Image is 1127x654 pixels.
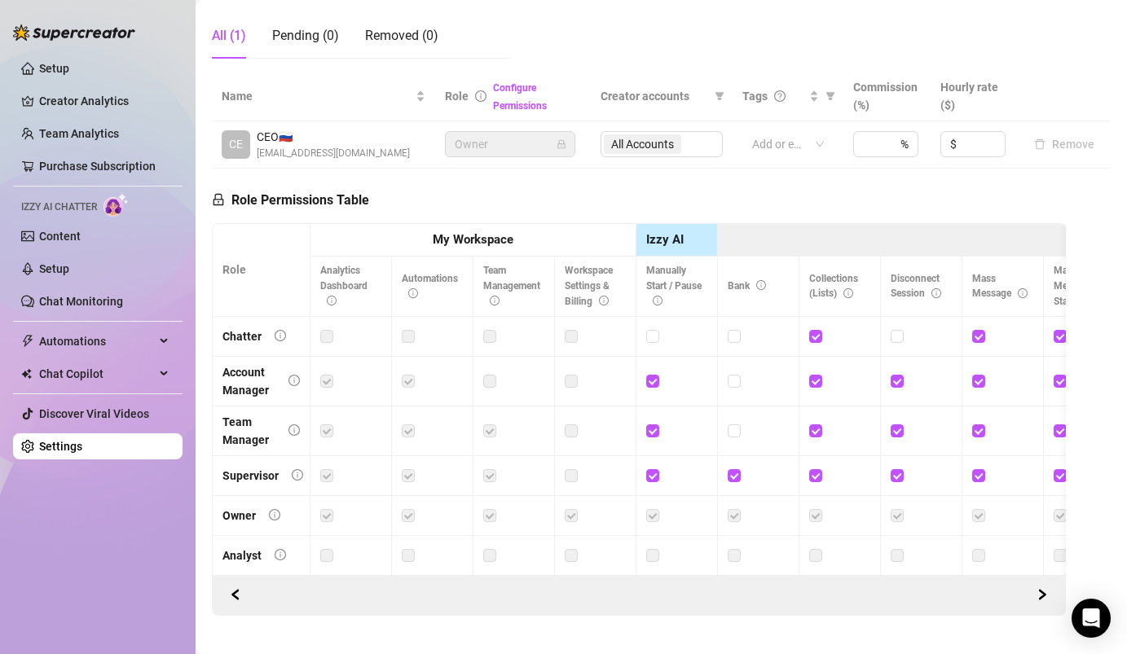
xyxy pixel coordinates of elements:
div: Supervisor [222,467,279,485]
span: Bank [728,280,766,292]
span: Chat Copilot [39,361,155,387]
span: info-circle [843,288,853,298]
span: Mass Message [972,273,1028,300]
strong: My Workspace [433,232,513,247]
span: Analytics Dashboard [320,265,368,307]
span: info-circle [653,296,663,305]
span: [EMAIL_ADDRESS][DOMAIN_NAME] [257,146,410,161]
a: Setup [39,262,69,275]
span: info-circle [408,288,418,298]
a: Configure Permissions [493,82,547,112]
button: Scroll Forward [222,582,249,608]
span: lock [212,193,225,206]
div: Owner [222,507,256,525]
span: left [230,589,241,600]
span: info-circle [269,509,280,520]
span: Role [445,90,469,103]
th: Commission (%) [843,72,931,121]
span: Automations [39,328,155,354]
span: info-circle [931,288,941,298]
span: lock [557,139,566,149]
div: Removed (0) [365,26,438,46]
img: Chat Copilot [21,368,32,380]
span: info-circle [292,469,303,481]
span: Team Management [483,265,540,307]
span: right [1037,589,1048,600]
a: Content [39,230,81,243]
div: Chatter [222,327,262,345]
th: Hourly rate ($) [931,72,1018,121]
span: info-circle [288,375,300,386]
span: Creator accounts [601,87,708,105]
button: Scroll Backward [1029,582,1055,608]
span: Manually Start / Pause [646,265,702,307]
div: Open Intercom Messenger [1072,599,1111,638]
strong: Izzy AI [646,232,684,247]
span: info-circle [288,424,300,436]
a: Purchase Subscription [39,160,156,173]
span: Disconnect Session [891,273,941,300]
span: filter [711,84,728,108]
span: filter [822,84,839,108]
span: info-circle [1018,288,1028,298]
div: Analyst [222,546,262,564]
span: Name [222,87,412,105]
th: Role [213,224,310,317]
a: Team Analytics [39,127,119,140]
a: Settings [39,440,82,453]
span: info-circle [490,296,500,305]
span: Automations [402,273,458,300]
span: Owner [455,132,566,156]
span: question-circle [774,90,786,102]
span: info-circle [599,296,609,305]
span: Izzy AI Chatter [21,200,97,215]
span: info-circle [275,330,286,341]
a: Creator Analytics [39,88,169,114]
span: CEO 🇷🇺 [257,128,410,146]
span: Tags [742,87,768,105]
th: Name [212,72,435,121]
img: AI Chatter [103,193,129,217]
a: Chat Monitoring [39,295,123,308]
span: info-circle [275,549,286,560]
a: Discover Viral Videos [39,407,149,420]
span: filter [715,91,724,101]
a: Setup [39,62,69,75]
button: Remove [1028,134,1101,154]
span: info-circle [475,90,486,102]
span: Mass Message Stats [1054,265,1093,307]
span: info-circle [756,280,766,290]
span: Workspace Settings & Billing [565,265,613,307]
div: Pending (0) [272,26,339,46]
span: filter [825,91,835,101]
img: logo-BBDzfeDw.svg [13,24,135,41]
span: Collections (Lists) [809,273,858,300]
div: Team Manager [222,413,275,449]
span: info-circle [327,296,337,305]
div: All (1) [212,26,246,46]
span: thunderbolt [21,335,34,348]
span: CE [229,135,243,153]
div: Account Manager [222,363,275,399]
h5: Role Permissions Table [212,191,369,210]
